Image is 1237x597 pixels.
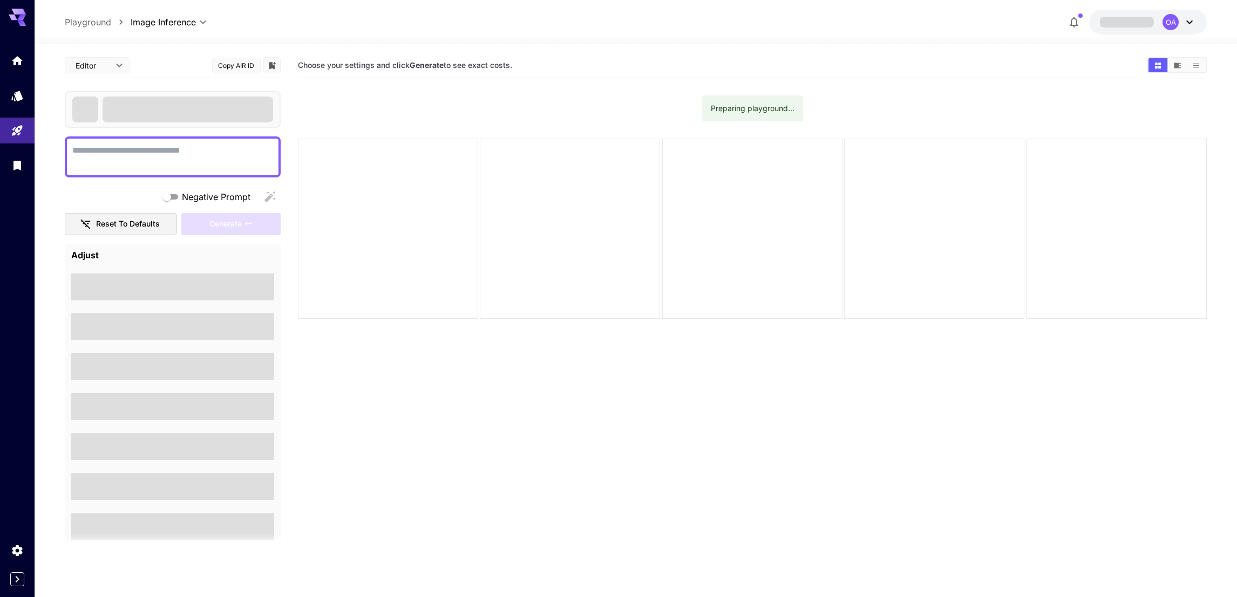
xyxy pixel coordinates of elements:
span: Editor [76,60,109,71]
button: Copy AIR ID [212,58,261,73]
span: Image Inference [131,16,196,29]
div: Settings [11,544,24,557]
div: Home [11,54,24,67]
button: OA [1089,10,1207,35]
div: Show images in grid viewShow images in video viewShow images in list view [1147,57,1207,73]
div: Library [11,159,24,172]
button: Add to library [267,59,277,72]
span: Choose your settings and click to see exact costs. [298,60,512,70]
div: OA [1163,14,1179,30]
nav: breadcrumb [65,16,131,29]
div: Models [11,89,24,102]
div: Preparing playground... [711,99,794,118]
button: Show images in video view [1168,58,1187,72]
button: Show images in grid view [1148,58,1167,72]
b: Generate [410,60,444,70]
div: Playground [11,124,24,138]
div: Please fill the prompt [181,213,281,235]
h4: Adjust [71,250,274,261]
button: Expand sidebar [10,572,24,586]
span: Negative Prompt [182,190,250,203]
a: Playground [65,16,111,29]
button: Show images in list view [1187,58,1206,72]
button: Reset to defaults [65,213,177,235]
